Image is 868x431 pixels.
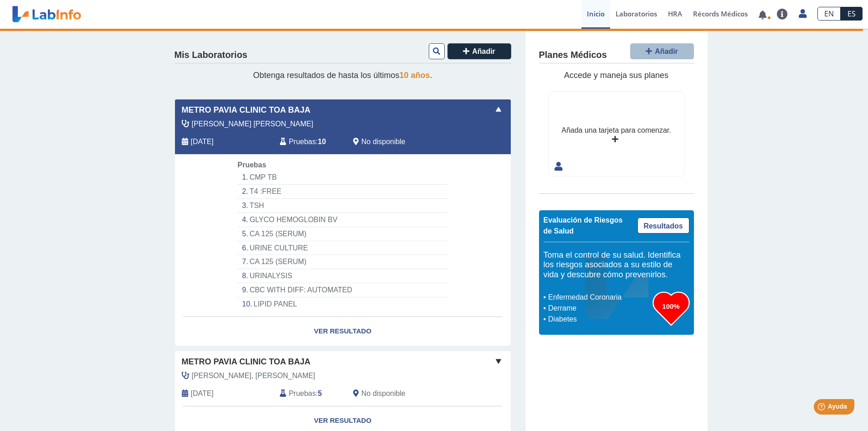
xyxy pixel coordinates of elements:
[237,161,266,169] span: Pruebas
[546,303,653,314] li: Derrame
[400,71,430,80] span: 10 años
[237,241,447,255] li: URINE CULTURE
[668,9,682,18] span: HRA
[564,71,668,80] span: Accede y maneja sus planes
[237,199,447,213] li: TSH
[318,389,322,397] b: 5
[191,136,214,147] span: 2025-06-02
[630,43,694,59] button: Añadir
[253,71,432,80] span: Obtenga resultados de hasta los últimos .
[182,104,311,116] span: Metro Pavia Clinic Toa Baja
[237,185,447,199] li: T4 :FREE
[237,297,447,311] li: LIPID PANEL
[237,213,447,227] li: GLYCO HEMOGLOBIN BV
[546,314,653,325] li: Diabetes
[273,136,346,147] div: :
[182,356,311,368] span: Metro Pavia Clinic Toa Baja
[289,136,316,147] span: Pruebas
[787,395,858,421] iframe: Help widget launcher
[175,50,247,61] h4: Mis Laboratorios
[544,216,623,235] span: Evaluación de Riesgos de Salud
[637,218,689,234] a: Resultados
[361,388,406,399] span: No disponible
[361,136,406,147] span: No disponible
[653,301,689,312] h3: 100%
[544,250,689,280] h5: Toma el control de su salud. Identifica los riesgos asociados a su estilo de vida y descubre cómo...
[447,43,511,59] button: Añadir
[237,283,447,297] li: CBC WITH DIFF: AUTOMATED
[192,119,313,130] span: Zeda Morales, Evelyn
[472,47,495,55] span: Añadir
[817,7,841,21] a: EN
[655,47,678,55] span: Añadir
[841,7,863,21] a: ES
[191,388,214,399] span: 2025-03-24
[175,317,511,346] a: Ver Resultado
[237,227,447,241] li: CA 125 (SERUM)
[273,388,346,399] div: :
[237,269,447,283] li: URINALYSIS
[539,50,607,61] h4: Planes Médicos
[237,171,447,185] li: CMP TB
[546,292,653,303] li: Enfermedad Coronaria
[289,388,316,399] span: Pruebas
[237,255,447,269] li: CA 125 (SERUM)
[192,370,315,381] span: Rios Santiago, Elfren
[561,125,671,136] div: Añada una tarjeta para comenzar.
[318,138,326,145] b: 10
